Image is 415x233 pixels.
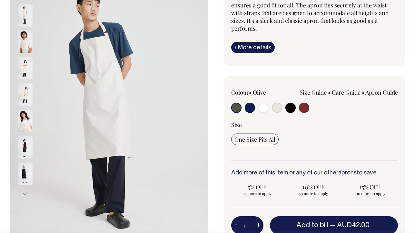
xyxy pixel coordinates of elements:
span: • [328,89,331,96]
button: Next [20,187,30,201]
span: 25 more to apply [234,191,280,196]
span: — [330,222,371,228]
img: black [18,162,33,185]
a: Apron Guide [365,89,398,96]
img: natural [18,83,33,106]
span: 15% OFF [347,183,392,191]
button: - [231,219,240,232]
span: 100 more to apply [347,191,392,196]
div: Size [231,121,398,129]
span: AUD42.00 [337,222,370,228]
span: • [362,89,364,96]
input: 15% OFF 100 more to apply [343,181,396,198]
div: Colour [231,89,298,96]
img: black [18,136,33,158]
span: 10% OFF [291,183,336,191]
a: iMore details [231,42,275,53]
img: natural [18,57,33,79]
span: i [235,44,236,51]
span: 50 more to apply [291,191,336,196]
img: natural [18,30,33,53]
input: One Size Fits All [231,134,279,145]
span: 5% OFF [234,183,280,191]
span: One Size Fits All [234,135,275,143]
input: 10% OFF 50 more to apply [287,181,340,198]
a: Size Guide [300,89,327,96]
button: + [253,219,263,232]
a: aprons [338,170,357,176]
input: 5% OFF 25 more to apply [231,181,283,198]
span: Add to bill [296,222,328,228]
span: • [249,89,252,96]
h6: Add more of this item or any of our other to save [231,170,398,176]
img: natural [18,109,33,132]
a: Care Guide [332,89,361,96]
label: Olive [253,89,266,96]
img: natural [18,4,33,26]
